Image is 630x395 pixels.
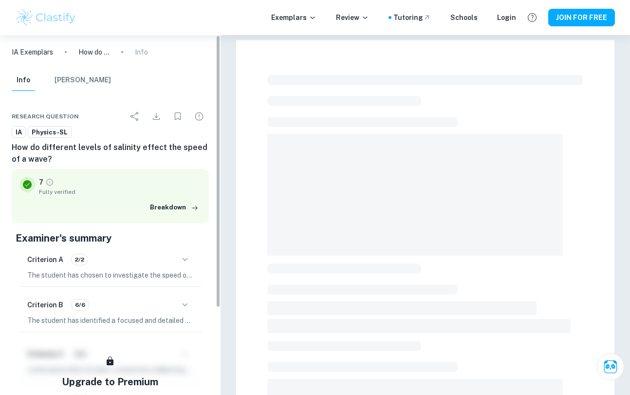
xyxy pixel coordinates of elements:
[147,107,166,126] div: Download
[497,12,516,23] a: Login
[125,107,145,126] div: Share
[393,12,431,23] a: Tutoring
[39,188,201,196] span: Fully verified
[55,70,111,91] button: [PERSON_NAME]
[12,70,35,91] button: Info
[78,47,110,57] p: How do different levels of salinity effect the speed of a wave?
[27,270,193,281] p: The student has chosen to investigate the speed of water waves, justifying their choice through p...
[28,128,71,137] span: Physics-SL
[27,315,193,326] p: The student has identified a focused and detailed topic of investigation in the form of a relevan...
[27,300,63,310] h6: Criterion B
[27,254,63,265] h6: Criterion A
[135,47,148,57] p: Info
[45,178,54,187] a: Grade fully verified
[450,12,478,23] a: Schools
[12,142,209,165] h6: How do different levels of salinity effect the speed of a wave?
[72,301,89,309] span: 6/6
[16,231,205,245] h5: Examiner's summary
[12,128,25,137] span: IA
[189,107,209,126] div: Report issue
[12,126,26,138] a: IA
[271,12,316,23] p: Exemplars
[168,107,187,126] div: Bookmark
[336,12,369,23] p: Review
[12,47,53,57] a: IA Exemplars
[72,255,88,264] span: 2/2
[28,126,72,138] a: Physics-SL
[12,112,79,121] span: Research question
[62,375,158,389] h5: Upgrade to Premium
[524,9,540,26] button: Help and Feedback
[548,9,615,26] button: JOIN FOR FREE
[597,353,624,380] button: Ask Clai
[15,8,77,27] img: Clastify logo
[39,177,43,188] p: 7
[148,200,201,215] button: Breakdown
